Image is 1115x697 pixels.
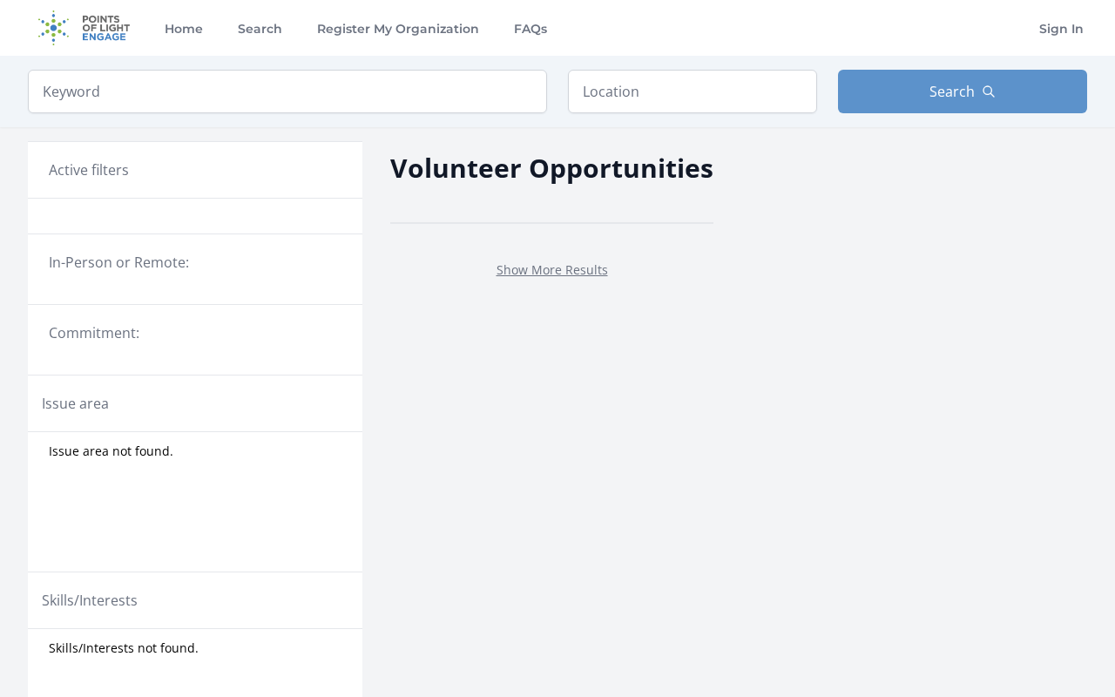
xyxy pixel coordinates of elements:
legend: Issue area [42,393,109,414]
span: Skills/Interests not found. [49,639,199,657]
legend: In-Person or Remote: [49,252,341,273]
legend: Commitment: [49,322,341,343]
button: Search [838,70,1087,113]
a: Show More Results [497,261,608,278]
span: Issue area not found. [49,443,173,460]
h2: Volunteer Opportunities [390,148,713,187]
legend: Skills/Interests [42,590,138,611]
span: Search [929,81,975,102]
input: Location [568,70,817,113]
input: Keyword [28,70,547,113]
h3: Active filters [49,159,129,180]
